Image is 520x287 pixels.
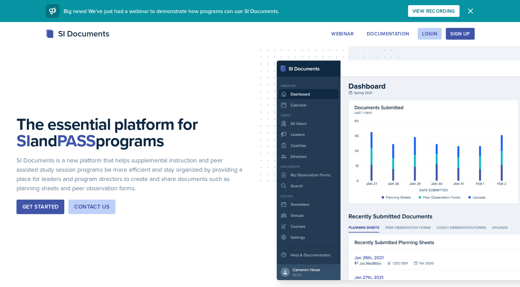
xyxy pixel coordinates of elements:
div: Sign Up [450,31,470,36]
button: Get Started [16,200,64,214]
div: Webinar [331,31,353,36]
div: SI Documents [46,28,109,40]
div: Get Started [22,203,58,211]
div: Contact Us [74,203,110,211]
button: Contact Us [68,200,115,214]
span: Big news! We've just had a webinar to demonstrate how programs can use SI Documents. [64,7,279,15]
button: Sign Up [446,28,474,40]
div: View Recording [412,8,455,14]
button: Documentation [362,28,414,40]
button: Login [418,28,442,40]
div: Login [422,31,437,36]
button: Webinar [327,28,358,40]
div: Documentation [367,31,409,36]
button: View Recording [408,5,460,17]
